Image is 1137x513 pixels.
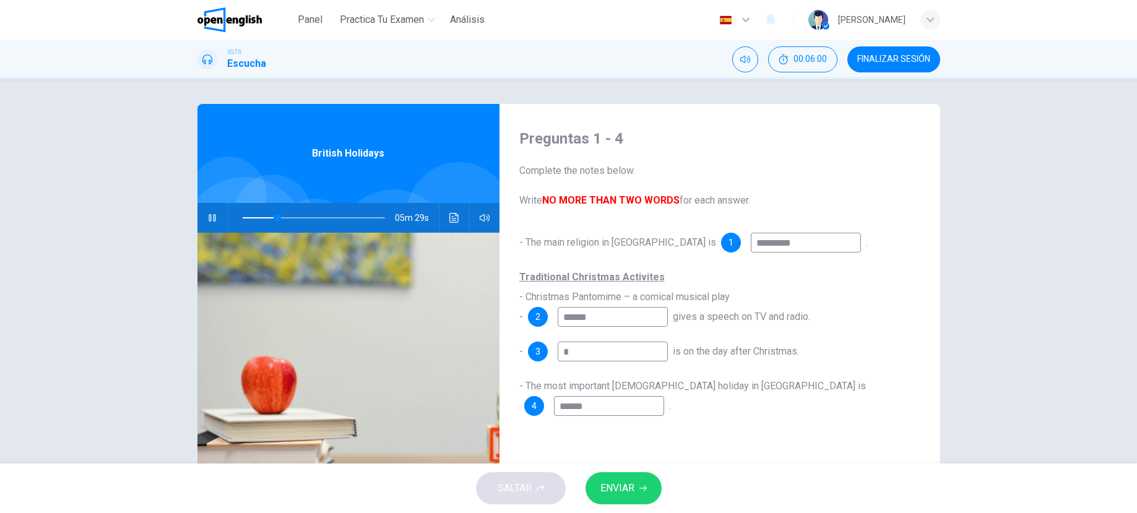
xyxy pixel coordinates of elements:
img: es [718,15,733,25]
span: - Christmas Pantomime – a comical musical play - [519,271,730,322]
a: OpenEnglish logo [197,7,291,32]
h1: Escucha [227,56,266,71]
span: - [519,345,523,357]
span: Complete the notes below. Write for each answer. [519,163,920,208]
span: IELTS [227,48,241,56]
h4: Preguntas 1 - 4 [519,129,920,149]
button: ENVIAR [586,472,662,504]
span: FINALIZAR SESIÓN [857,54,930,64]
span: 00:06:00 [793,54,827,64]
span: is on the day after Christmas. [673,345,799,357]
span: Practica tu examen [340,12,424,27]
span: ENVIAR [600,480,634,497]
div: Ocultar [768,46,837,72]
span: 1 [728,238,733,247]
span: 3 [535,347,540,356]
button: Análisis [445,9,490,31]
div: Silenciar [732,46,758,72]
u: Traditional Christmas Activites [519,271,665,283]
span: 2 [535,313,540,321]
span: Panel [298,12,322,27]
span: - The most important [DEMOGRAPHIC_DATA] holiday in [GEOGRAPHIC_DATA] is [519,380,866,392]
button: FINALIZAR SESIÓN [847,46,940,72]
span: gives a speech on TV and radio. [673,311,810,322]
img: Profile picture [808,10,828,30]
span: 4 [532,402,537,410]
span: . [669,400,671,412]
button: 00:06:00 [768,46,837,72]
span: . [866,236,868,248]
div: [PERSON_NAME] [838,12,906,27]
button: Practica tu examen [335,9,440,31]
button: Panel [290,9,330,31]
b: NO MORE THAN TWO WORDS [542,194,680,206]
img: OpenEnglish logo [197,7,262,32]
span: 05m 29s [395,203,439,233]
span: - The main religion in [GEOGRAPHIC_DATA] is [519,236,716,248]
span: Análisis [450,12,485,27]
span: British Holidays [312,146,384,161]
button: Haz clic para ver la transcripción del audio [444,203,464,233]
